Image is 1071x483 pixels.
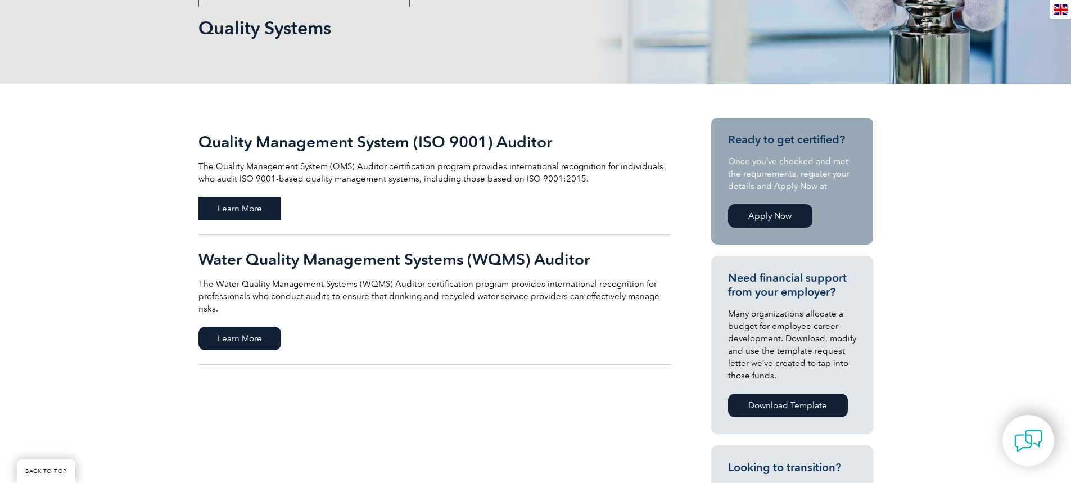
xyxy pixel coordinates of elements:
[17,459,75,483] a: BACK TO TOP
[728,394,848,417] a: Download Template
[198,250,671,268] h2: Water Quality Management Systems (WQMS) Auditor
[198,160,671,185] p: The Quality Management System (QMS) Auditor certification program provides international recognit...
[198,235,671,365] a: Water Quality Management Systems (WQMS) Auditor The Water Quality Management Systems (WQMS) Audit...
[1014,427,1042,455] img: contact-chat.png
[1054,4,1068,15] img: en
[728,308,856,382] p: Many organizations allocate a budget for employee career development. Download, modify and use th...
[728,155,856,192] p: Once you’ve checked and met the requirements, register your details and Apply Now at
[198,133,671,151] h2: Quality Management System (ISO 9001) Auditor
[728,461,856,475] h3: Looking to transition?
[198,327,281,350] span: Learn More
[728,204,812,228] a: Apply Now
[728,133,856,147] h3: Ready to get certified?
[728,271,856,299] h3: Need financial support from your employer?
[198,197,281,220] span: Learn More
[198,17,630,39] h1: Quality Systems
[198,278,671,315] p: The Water Quality Management Systems (WQMS) Auditor certification program provides international ...
[198,118,671,235] a: Quality Management System (ISO 9001) Auditor The Quality Management System (QMS) Auditor certific...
